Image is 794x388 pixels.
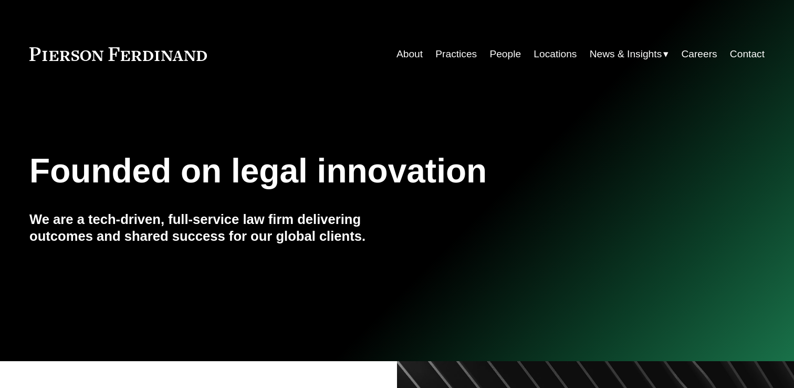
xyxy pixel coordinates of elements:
h1: Founded on legal innovation [29,152,642,190]
a: folder dropdown [590,44,669,64]
a: Contact [730,44,765,64]
h4: We are a tech-driven, full-service law firm delivering outcomes and shared success for our global... [29,211,397,245]
a: About [396,44,423,64]
a: Practices [435,44,477,64]
a: Careers [681,44,717,64]
a: People [489,44,521,64]
span: News & Insights [590,45,662,64]
a: Locations [534,44,577,64]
